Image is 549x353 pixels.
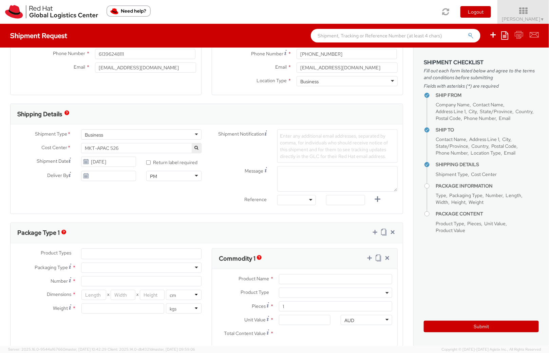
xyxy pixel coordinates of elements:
[436,93,539,98] h4: Ship From
[8,347,107,352] span: Server: 2025.16.0-9544af67660
[85,145,198,151] span: MKT-APAC 526
[106,290,110,300] span: X
[486,192,503,198] span: Number
[275,64,287,70] span: Email
[473,102,503,108] span: Contact Name
[467,220,481,227] span: Pieces
[47,291,71,297] span: Dimensions
[152,347,195,352] span: master, [DATE] 09:59:06
[35,130,67,138] span: Shipment Type
[241,289,269,295] span: Product Type
[300,78,319,85] div: Business
[471,150,501,156] span: Location Type
[502,16,545,22] span: [PERSON_NAME]
[464,115,496,121] span: Phone Number
[460,6,491,18] button: Logout
[436,150,468,156] span: Phone Number
[502,136,510,142] span: City
[424,321,539,332] button: Submit
[451,199,466,205] span: Height
[506,192,521,198] span: Length
[41,250,71,256] span: Product Types
[436,162,539,167] h4: Shipping Details
[17,111,62,118] h3: Shipping Details
[219,130,265,138] span: Shipment Notification
[471,171,497,177] span: Cost Center
[311,29,480,42] input: Shipment, Tracking or Reference Number (at least 4 chars)
[17,229,60,236] h3: Package Type 1
[5,5,98,19] img: rh-logistics-00dfa346123c4ec078e1.svg
[111,290,136,300] input: Width
[541,17,545,22] span: ▼
[344,317,354,324] div: AUD
[469,199,484,205] span: Weight
[135,290,139,300] span: X
[108,347,195,352] span: Client: 2025.14.0-db4321d
[436,115,461,121] span: Postal Code
[449,192,482,198] span: Packaging Type
[219,255,255,262] h3: Commodity 1
[252,303,266,309] span: Pieces
[53,50,85,56] span: Phone Number
[436,108,466,114] span: Address Line 1
[37,158,69,165] span: Shipment Date
[85,131,103,138] div: Business
[436,211,539,216] h4: Package Content
[436,102,470,108] span: Company Name
[10,32,67,39] h4: Shipment Request
[436,192,446,198] span: Type
[469,136,499,142] span: Address Line 1
[499,115,510,121] span: Email
[424,83,539,89] span: Fields with asterisks (*) are required
[436,143,468,149] span: State/Province
[146,160,151,165] input: Return label required
[436,127,539,133] h4: Ship To
[436,227,465,233] span: Product Value
[245,196,267,202] span: Reference
[244,317,266,323] span: Unit Value
[239,276,269,282] span: Product Name
[74,64,85,70] span: Email
[280,133,388,159] span: Enter any additional email addresses, separated by comma, for individuals who should receive noti...
[257,77,287,84] span: Location Type
[140,290,165,300] input: Height
[41,144,67,152] span: Cost Center
[424,59,539,66] h3: Shipment Checklist
[436,220,464,227] span: Product Type
[146,158,198,166] label: Return label required
[107,5,151,17] button: Need help?
[245,168,264,174] span: Message
[47,172,69,179] span: Deliver By
[251,51,283,57] span: Phone Number
[491,143,516,149] span: Postal Code
[436,171,468,177] span: Shipment Type
[51,278,68,284] span: Number
[469,108,477,114] span: City
[424,67,539,81] span: Fill out each form listed below and agree to the terms and conditions before submitting
[480,108,512,114] span: State/Province
[436,199,448,205] span: Width
[515,108,532,114] span: Country
[471,143,488,149] span: Country
[224,330,266,336] span: Total Content Value
[35,264,68,270] span: Packaging Type
[53,305,68,311] span: Weight
[81,143,202,153] span: MKT-APAC 526
[436,183,539,189] h4: Package Information
[436,136,466,142] span: Contact Name
[504,150,515,156] span: Email
[484,220,506,227] span: Unit Value
[81,290,107,300] input: Length
[150,173,157,180] div: PM
[65,347,107,352] span: master, [DATE] 10:42:29
[441,347,541,352] span: Copyright © [DATE]-[DATE] Agistix Inc., All Rights Reserved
